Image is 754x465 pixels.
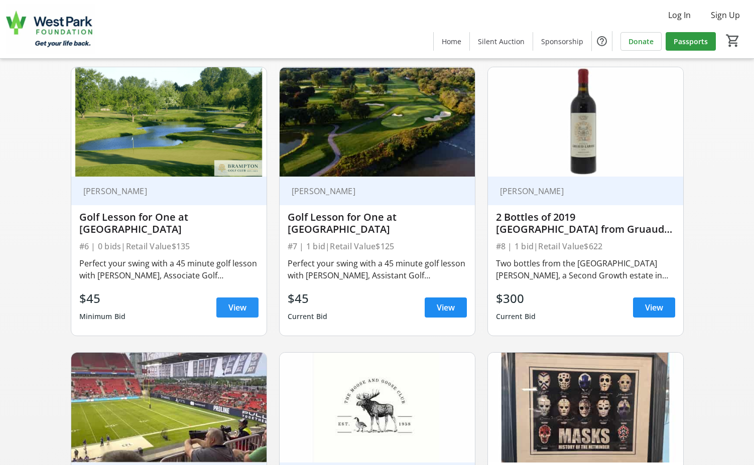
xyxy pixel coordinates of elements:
img: Golf Lesson for One at Brampton Golf Club [71,67,267,177]
span: View [437,301,455,314]
div: 2 Bottles of 2019 [GEOGRAPHIC_DATA] from Gruaud [PERSON_NAME] Winery [496,211,675,235]
div: $45 [288,289,328,307]
img: Masks History of the Netminder Autographed [488,353,683,462]
img: West Park Healthcare Centre Foundation's Logo [6,4,95,54]
span: Donate [629,36,654,47]
a: Sponsorship [533,32,591,51]
span: Silent Auction [478,36,525,47]
img: Golf Lesson for One at Lambton Golf & Country Club [280,67,475,177]
div: Minimum Bid [79,307,126,326]
img: Two Tickets to Moose & Goose Club Dinner [280,353,475,462]
button: Log In [660,7,699,23]
div: Perfect your swing with a 45 minute golf lesson with [PERSON_NAME], Associate Golf Professional, ... [79,257,259,281]
div: $300 [496,289,536,307]
span: Sign Up [711,9,740,21]
span: View [228,301,246,314]
span: Home [442,36,461,47]
div: #7 | 1 bid | Retail Value $125 [288,239,467,253]
a: View [216,297,259,318]
div: $45 [79,289,126,307]
div: Golf Lesson for One at [GEOGRAPHIC_DATA] [288,211,467,235]
div: [PERSON_NAME] [496,186,663,196]
a: Donate [620,32,662,51]
a: Silent Auction [470,32,533,51]
div: Current Bid [496,307,536,326]
button: Cart [724,32,742,50]
button: Help [592,31,612,51]
span: Passports [674,36,708,47]
a: Home [434,32,469,51]
div: Two bottles from the [GEOGRAPHIC_DATA][PERSON_NAME], a Second Growth estate in [GEOGRAPHIC_DATA],... [496,257,675,281]
div: #6 | 0 bids | Retail Value $135 [79,239,259,253]
span: Sponsorship [541,36,583,47]
div: Current Bid [288,307,328,326]
a: View [425,297,467,318]
a: Passports [666,32,716,51]
a: View [633,297,675,318]
div: #8 | 1 bid | Retail Value $622 [496,239,675,253]
span: View [645,301,663,314]
div: [PERSON_NAME] [288,186,455,196]
img: 2 Bottles of 2019 Bordeaux from Gruaud Larose Winery [488,67,683,177]
button: Sign Up [703,7,748,23]
div: Golf Lesson for One at [GEOGRAPHIC_DATA] [79,211,259,235]
img: 2 Tickets to Toronto Argonauts Game [71,353,267,462]
div: [PERSON_NAME] [79,186,246,196]
div: Perfect your swing with a 45 minute golf lesson with [PERSON_NAME], Assistant Golf Professional a... [288,257,467,281]
span: Log In [668,9,691,21]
